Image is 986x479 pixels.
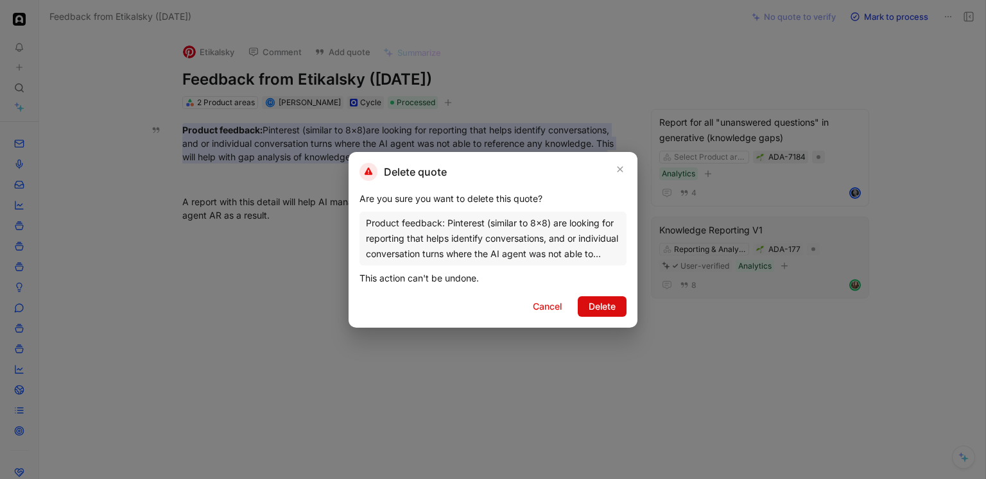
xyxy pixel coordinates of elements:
[578,296,627,317] button: Delete
[359,163,447,181] h2: Delete quote
[366,215,620,262] div: Product feedback: Pinterest (similar to 8×8) are looking for reporting that helps identify conver...
[533,299,562,314] span: Cancel
[522,296,573,317] button: Cancel
[589,299,616,314] span: Delete
[359,191,627,286] div: Are you sure you want to delete this quote? This action can't be undone.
